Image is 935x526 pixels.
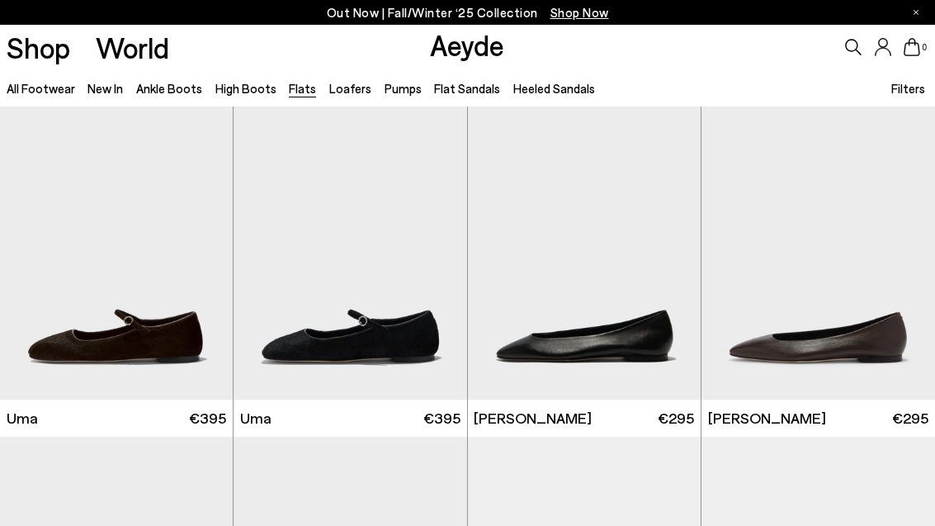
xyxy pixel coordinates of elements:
span: Uma [7,408,38,429]
span: Navigate to /collections/new-in [550,5,609,20]
a: Shop [7,33,70,62]
a: 0 [904,38,920,56]
a: Loafers [329,81,371,96]
span: €395 [423,408,460,429]
span: [PERSON_NAME] [708,408,826,429]
a: Ankle Boots [136,81,202,96]
span: €295 [892,408,928,429]
a: Flats [289,81,316,96]
a: High Boots [215,81,276,96]
span: €395 [189,408,226,429]
a: New In [87,81,123,96]
a: [PERSON_NAME] €295 [468,400,701,437]
a: Heeled Sandals [513,81,595,96]
a: All Footwear [7,81,75,96]
a: Pumps [385,81,422,96]
a: Flat Sandals [434,81,500,96]
p: Out Now | Fall/Winter ‘25 Collection [327,2,609,23]
img: Uma Ponyhair Flats [234,107,466,400]
img: Ellie Almond-Toe Flats [701,107,935,400]
span: Uma [240,408,272,429]
img: Ellie Almond-Toe Flats [468,107,701,400]
a: [PERSON_NAME] €295 [701,400,935,437]
a: World [96,33,169,62]
span: Filters [891,81,925,96]
span: 0 [920,43,928,52]
a: Aeyde [430,27,504,62]
a: Uma €395 [234,400,466,437]
span: [PERSON_NAME] [474,408,592,429]
span: €295 [658,408,694,429]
